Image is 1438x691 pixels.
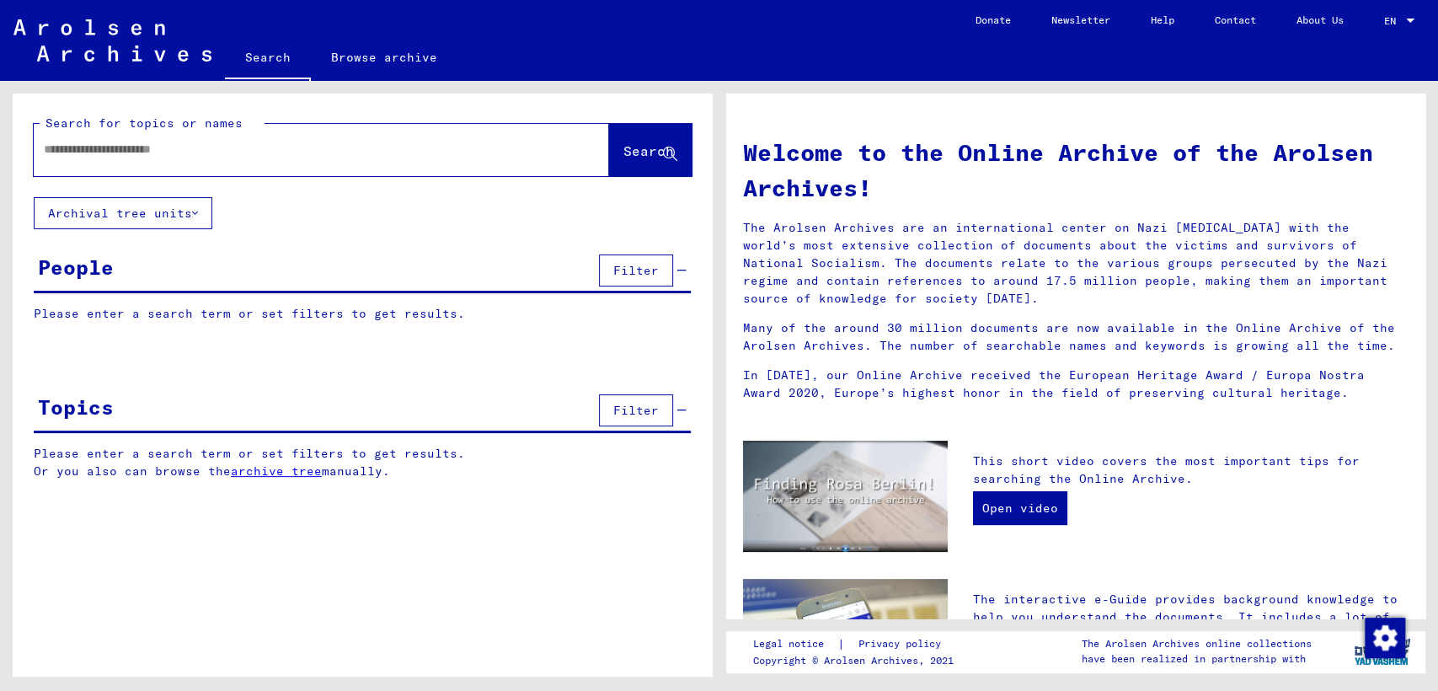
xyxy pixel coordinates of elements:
span: EN [1384,15,1403,27]
a: Legal notice [752,635,837,653]
button: Archival tree units [34,197,212,229]
span: Search [623,142,674,159]
img: yv_logo.png [1350,630,1414,672]
div: Topics [38,392,114,422]
a: Privacy policy [844,635,960,653]
a: Browse archive [311,37,457,78]
h1: Welcome to the Online Archive of the Arolsen Archives! [743,135,1409,206]
p: This short video covers the most important tips for searching the Online Archive. [973,453,1409,488]
a: Search [225,37,311,81]
button: Filter [599,394,673,426]
p: Please enter a search term or set filters to get results. Or you also can browse the manually. [34,445,692,480]
p: Copyright © Arolsen Archives, 2021 [752,653,960,668]
div: Change consent [1364,617,1404,657]
img: Change consent [1365,618,1405,658]
p: Many of the around 30 million documents are now available in the Online Archive of the Arolsen Ar... [743,319,1409,355]
a: archive tree [231,463,322,479]
button: Search [609,124,692,176]
p: The interactive e-Guide provides background knowledge to help you understand the documents. It in... [973,591,1409,662]
div: | [752,635,960,653]
a: Open video [973,491,1067,525]
mat-label: Search for topics or names [45,115,243,131]
img: video.jpg [743,441,948,552]
p: In [DATE], our Online Archive received the European Heritage Award / Europa Nostra Award 2020, Eu... [743,367,1409,402]
span: Filter [613,403,659,418]
p: have been realized in partnership with [1082,651,1312,667]
span: Filter [613,263,659,278]
button: Filter [599,254,673,287]
div: People [38,252,114,282]
p: Please enter a search term or set filters to get results. [34,305,691,323]
img: Arolsen_neg.svg [13,19,211,62]
p: The Arolsen Archives are an international center on Nazi [MEDICAL_DATA] with the world’s most ext... [743,219,1409,308]
p: The Arolsen Archives online collections [1082,636,1312,651]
